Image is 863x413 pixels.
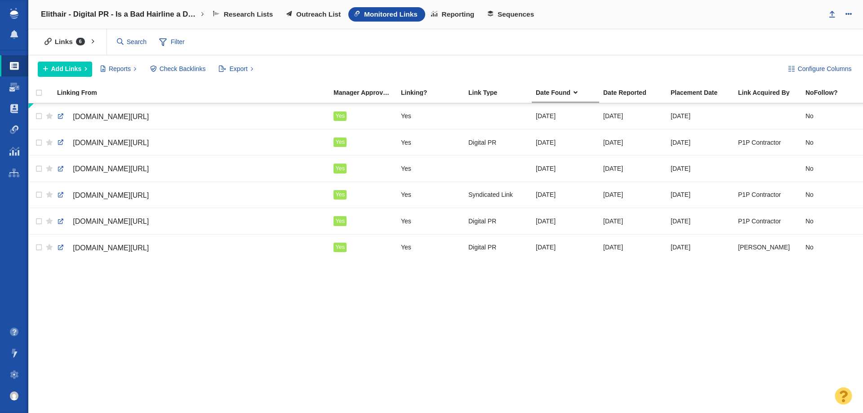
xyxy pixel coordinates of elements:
td: Kyle Ochsner [734,234,801,260]
td: Digital PR [464,208,532,234]
span: Configure Columns [798,64,852,74]
a: [DOMAIN_NAME][URL] [57,240,325,256]
button: Export [214,62,258,77]
div: [DATE] [536,107,595,126]
div: [DATE] [536,185,595,204]
span: Filter [154,34,190,51]
div: Yes [401,185,460,204]
a: Sequences [482,7,542,22]
div: [DATE] [536,159,595,178]
div: Link Type [468,89,535,96]
button: Add Links [38,62,92,77]
a: Link Acquired By [738,89,805,97]
span: Yes [335,218,345,224]
span: P1P Contractor [738,191,781,199]
a: [DOMAIN_NAME][URL] [57,109,325,124]
td: Yes [329,155,397,182]
span: Yes [335,244,345,250]
td: P1P Contractor [734,182,801,208]
button: Reports [95,62,142,77]
span: [DOMAIN_NAME][URL] [73,218,149,225]
td: Digital PR [464,234,532,260]
td: P1P Contractor [734,129,801,155]
a: Manager Approved Link? [334,89,400,97]
span: P1P Contractor [738,138,781,147]
img: buzzstream_logo_iconsimple.png [10,8,18,19]
input: Search [113,34,151,50]
span: Digital PR [468,138,496,147]
a: Linking From [57,89,333,97]
span: Export [229,64,247,74]
span: [DOMAIN_NAME][URL] [73,113,149,120]
a: Research Lists [207,7,280,22]
div: [DATE] [603,107,663,126]
span: [DOMAIN_NAME][URL] [73,139,149,147]
span: Yes [335,139,345,145]
div: [DATE] [671,133,730,152]
div: [DATE] [536,133,595,152]
span: Digital PR [468,243,496,251]
span: Add Links [51,64,82,74]
div: Link Acquired By [738,89,805,96]
td: Yes [329,234,397,260]
a: Placement Date [671,89,737,97]
span: [DOMAIN_NAME][URL] [73,191,149,199]
button: Configure Columns [783,62,857,77]
span: P1P Contractor [738,217,781,225]
div: [DATE] [603,185,663,204]
div: [DATE] [671,159,730,178]
span: Yes [335,113,345,119]
td: Yes [329,129,397,155]
div: Date that the backlink checker discovered the link [536,89,602,96]
div: [DATE] [603,133,663,152]
td: Yes [329,208,397,234]
a: Link Type [468,89,535,97]
div: Manager Approved Link? [334,89,400,96]
div: [DATE] [603,211,663,231]
span: Outreach List [296,10,341,18]
a: Monitored Links [348,7,425,22]
div: Date Reported [603,89,670,96]
a: [DOMAIN_NAME][URL] [57,135,325,151]
span: Syndicated Link [468,191,513,199]
div: [DATE] [603,238,663,257]
div: [DATE] [671,185,730,204]
div: [DATE] [603,159,663,178]
span: Yes [335,191,345,198]
a: Reporting [425,7,482,22]
div: Linking? [401,89,467,96]
div: [DATE] [671,211,730,231]
div: [DATE] [536,211,595,231]
div: Yes [401,211,460,231]
div: Yes [401,238,460,257]
a: [DOMAIN_NAME][URL] [57,161,325,177]
span: [PERSON_NAME] [738,243,790,251]
span: Sequences [498,10,534,18]
div: Yes [401,107,460,126]
td: Digital PR [464,129,532,155]
a: [DOMAIN_NAME][URL] [57,214,325,229]
span: [DOMAIN_NAME][URL] [73,165,149,173]
td: Yes [329,103,397,129]
div: [DATE] [536,238,595,257]
td: P1P Contractor [734,208,801,234]
span: Research Lists [224,10,273,18]
td: Yes [329,182,397,208]
div: [DATE] [671,107,730,126]
a: Date Found [536,89,602,97]
h4: Elithair - Digital PR - Is a Bad Hairline a Dating Dealbreaker? [41,10,198,19]
a: Outreach List [280,7,348,22]
span: [DOMAIN_NAME][URL] [73,244,149,252]
a: Date Reported [603,89,670,97]
a: [DOMAIN_NAME][URL] [57,188,325,203]
div: Yes [401,159,460,178]
span: Reports [109,64,131,74]
div: Yes [401,133,460,152]
span: Monitored Links [364,10,418,18]
div: Linking From [57,89,333,96]
button: Check Backlinks [145,62,211,77]
div: Placement Date [671,89,737,96]
span: Digital PR [468,217,496,225]
span: Yes [335,165,345,172]
td: Syndicated Link [464,182,532,208]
